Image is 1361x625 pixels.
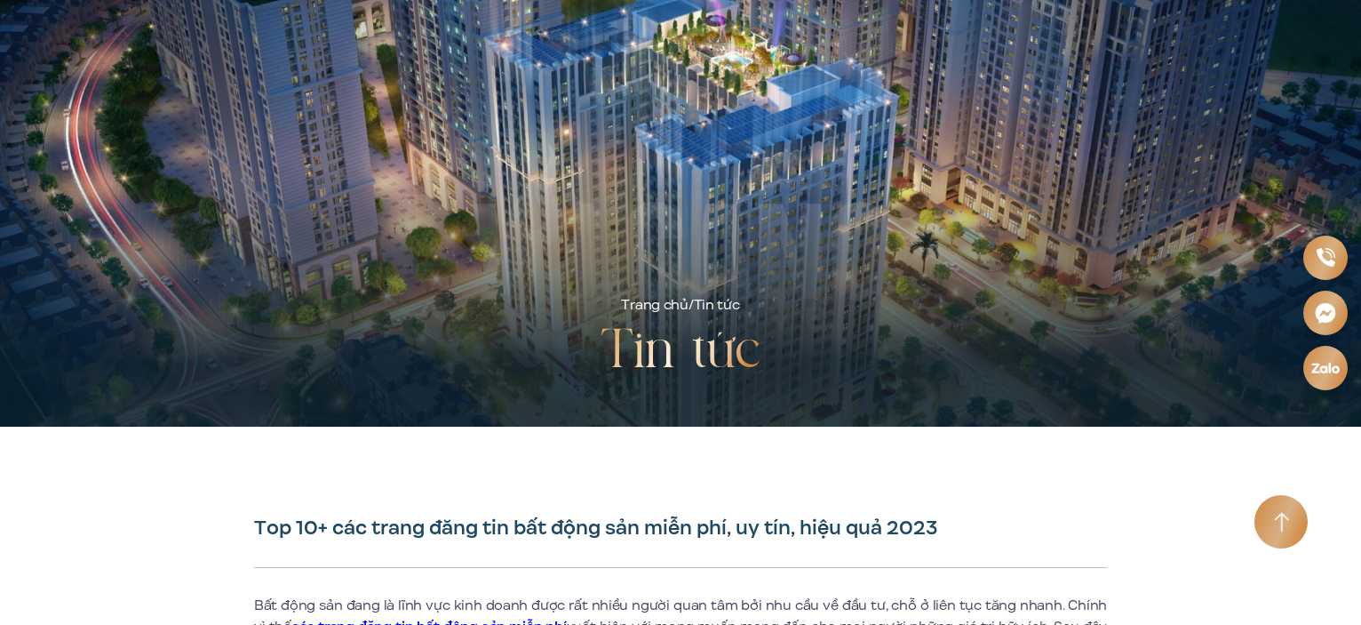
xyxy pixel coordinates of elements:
span: Tin tức [694,295,740,315]
img: Phone icon [1316,248,1334,267]
a: Trang chủ [621,295,688,315]
div: / [621,295,739,317]
img: Messenger icon [1315,302,1336,324]
img: Zalo icon [1310,363,1340,373]
h1: Top 10+ các trang đăng tin bất động sản miễn phí, uy tín, hiệu quả 2023 [254,516,1107,541]
h2: Tin tức [601,317,760,388]
img: Arrow icon [1274,512,1289,533]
